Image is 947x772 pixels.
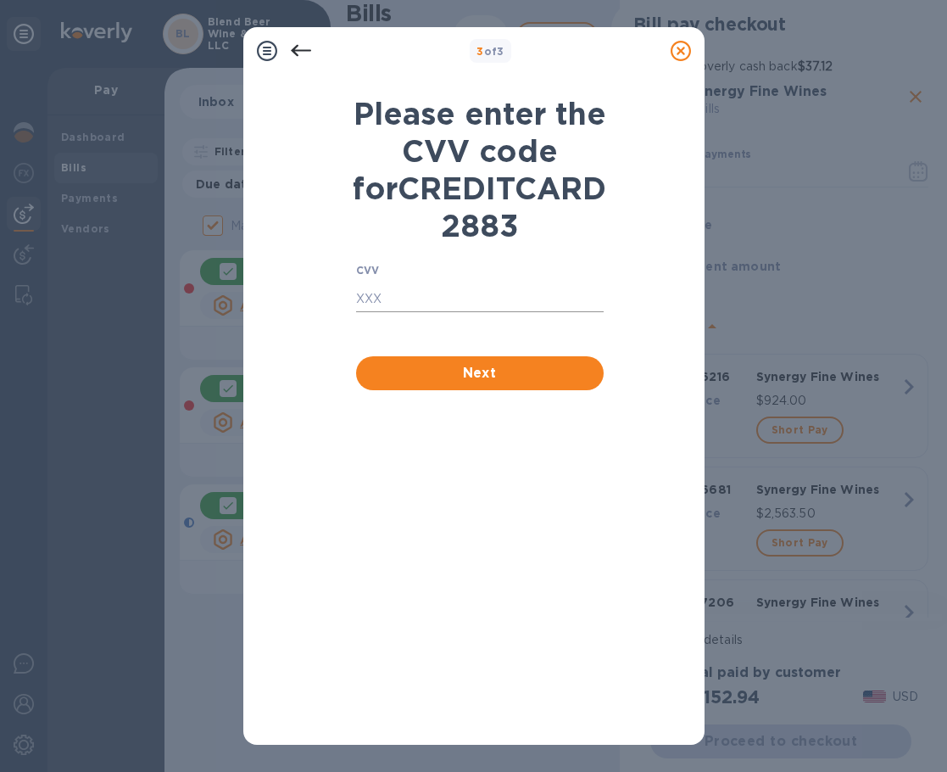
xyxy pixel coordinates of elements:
[356,266,379,277] label: CVV
[370,363,590,383] span: Next
[476,45,504,58] b: of 3
[356,287,604,312] input: XXX
[356,356,604,390] button: Next
[353,95,606,244] b: Please enter the CVV code for CREDITCARD 2883
[476,45,483,58] span: 3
